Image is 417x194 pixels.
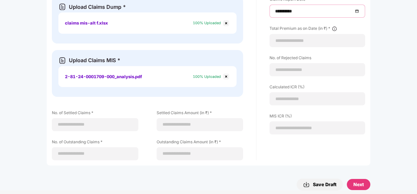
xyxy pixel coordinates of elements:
[69,57,120,64] div: Upload Claims MIS *
[193,21,221,25] span: 100% Uploaded
[270,55,365,63] label: No. of Rejected Claims
[332,26,337,31] img: svg+xml;base64,PHN2ZyBpZD0iSW5mbyIgeG1sbnM9Imh0dHA6Ly93d3cudzMub3JnLzIwMDAvc3ZnIiB3aWR0aD0iMTQiIG...
[157,110,243,118] label: Settled Claims Amount (in ₹) *
[303,181,310,188] img: svg+xml;base64,PHN2ZyBpZD0iRG93bmxvYWQtMzJ4MzIiIHhtbG5zPSJodHRwOi8vd3d3LnczLm9yZy8yMDAwL3N2ZyIgd2...
[222,19,230,27] img: svg+xml;base64,PHN2ZyBpZD0iQ3Jvc3MtMjR4MjQiIHhtbG5zPSJodHRwOi8vd3d3LnczLm9yZy8yMDAwL3N2ZyIgd2lkdG...
[222,73,230,80] img: svg+xml;base64,PHN2ZyBpZD0iQ3Jvc3MtMjR4MjQiIHhtbG5zPSJodHRwOi8vd3d3LnczLm9yZy8yMDAwL3N2ZyIgd2lkdG...
[52,110,138,118] label: No. of Settled Claims *
[58,57,66,64] img: svg+xml;base64,PHN2ZyB3aWR0aD0iMjAiIGhlaWdodD0iMjEiIHZpZXdCb3g9IjAgMCAyMCAyMSIgZmlsbD0ibm9uZSIgeG...
[58,3,66,11] img: svg+xml;base64,PHN2ZyB3aWR0aD0iMjAiIGhlaWdodD0iMjEiIHZpZXdCb3g9IjAgMCAyMCAyMSIgZmlsbD0ibm9uZSIgeG...
[65,74,142,79] span: 2-81-24-0001709-000_analysis.pdf
[353,181,364,188] div: Next
[270,26,365,34] label: Total Premium as on Date (in ₹) *
[52,139,138,147] label: No. of Outstanding Claims *
[193,74,221,79] span: 100% Uploaded
[303,181,336,188] div: Save Draft
[270,84,365,92] label: Calculated ICR (%)
[69,4,126,10] div: Upload Claims Dump *
[270,113,365,121] label: MIS ICR (%)
[157,139,243,147] label: Outstanding Claims Amount (in ₹) *
[65,20,108,26] span: claims mis-alt f.xlsx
